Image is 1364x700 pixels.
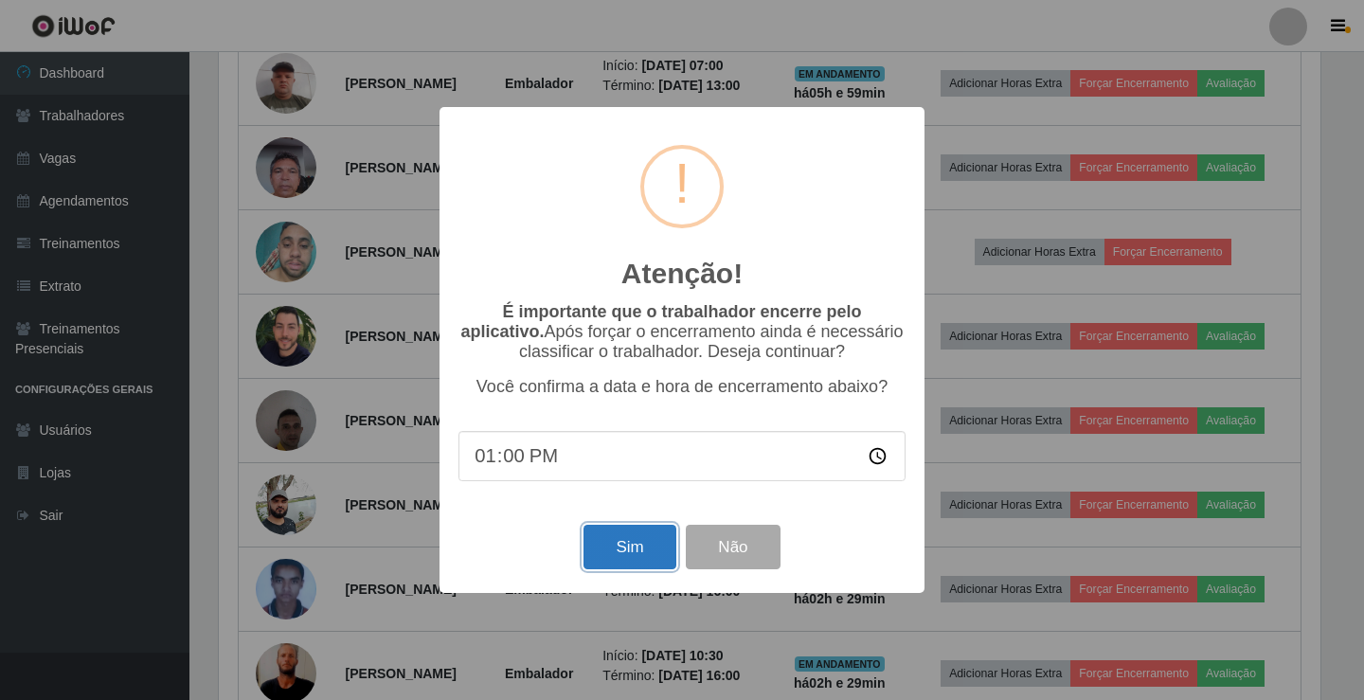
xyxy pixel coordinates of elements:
[460,302,861,341] b: É importante que o trabalhador encerre pelo aplicativo.
[686,525,780,569] button: Não
[458,377,906,397] p: Você confirma a data e hora de encerramento abaixo?
[583,525,675,569] button: Sim
[621,257,743,291] h2: Atenção!
[458,302,906,362] p: Após forçar o encerramento ainda é necessário classificar o trabalhador. Deseja continuar?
